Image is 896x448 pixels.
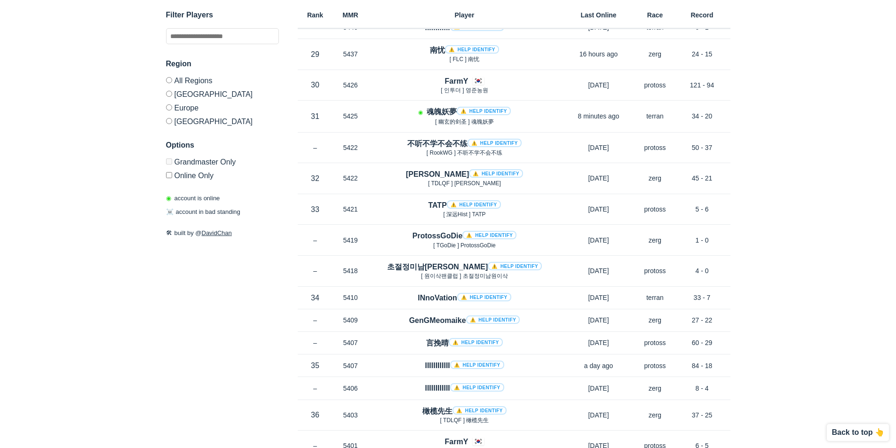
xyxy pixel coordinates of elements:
[166,101,279,114] label: Europe
[561,361,636,370] p: a day ago
[450,56,479,63] span: [ FLC ] 南忧
[636,204,674,214] p: protoss
[468,139,522,147] a: ⚠️ Help identify
[561,410,636,420] p: [DATE]
[166,58,279,70] h3: Region
[298,315,333,325] p: –
[166,104,172,110] input: Europe
[333,143,368,152] p: 5422
[406,169,523,180] h4: [PERSON_NAME]
[333,410,368,420] p: 5403
[674,49,730,59] p: 24 - 15
[674,173,730,183] p: 45 - 21
[674,338,730,347] p: 60 - 29
[449,338,503,346] a: ⚠️ Help identify
[636,173,674,183] p: zerg
[298,204,333,215] p: 33
[636,236,674,245] p: zerg
[428,180,500,187] span: [ TDLQF ] [PERSON_NAME]
[452,406,507,415] a: ⚠️ Help identify
[561,80,636,90] p: [DATE]
[166,158,279,168] label: Only Show accounts currently in Grandmaster
[636,361,674,370] p: protoss
[636,266,674,275] p: protoss
[418,292,511,303] h4: INnoVation
[561,12,636,18] h6: Last Online
[561,315,636,325] p: [DATE]
[832,429,884,436] p: Back to top 👆
[166,208,240,217] p: account in bad standing
[430,45,499,55] h4: 南忧
[333,315,368,325] p: 5409
[674,143,730,152] p: 50 - 37
[450,23,504,31] a: ⚠️ Help identify
[202,229,232,236] a: DavidChan
[440,417,489,424] span: [ TDLQF ] 橄榄先生
[561,293,636,302] p: [DATE]
[488,262,542,270] a: ⚠️ Help identify
[298,360,333,371] p: 35
[433,242,496,249] span: [ TGoDie ] ProtossGoDie
[674,236,730,245] p: 1 - 0
[636,111,674,121] p: terran
[166,228,279,238] p: built by @
[636,49,674,59] p: zerg
[469,169,523,178] a: ⚠️ Help identify
[298,338,333,347] p: –
[674,384,730,393] p: 8 - 4
[636,12,674,18] h6: Race
[298,79,333,90] p: 30
[298,409,333,420] p: 36
[674,204,730,214] p: 5 - 6
[333,361,368,370] p: 5407
[636,338,674,347] p: protoss
[561,143,636,152] p: [DATE]
[426,338,503,348] h4: 言挽晴
[412,230,516,241] h4: ProtossGoDie
[418,109,423,116] span: Account is laddering
[425,360,504,371] h4: IIIIIIIIIIII
[450,361,504,369] a: ⚠️ Help identify
[636,293,674,302] p: terran
[333,384,368,393] p: 5406
[166,168,279,180] label: Only show accounts currently laddering
[166,91,172,97] input: [GEOGRAPHIC_DATA]
[427,106,511,117] h4: 魂魄妖夢
[636,143,674,152] p: protoss
[407,138,522,149] h4: 不听不学不会不练
[561,266,636,275] p: [DATE]
[450,383,504,392] a: ⚠️ Help identify
[561,384,636,393] p: [DATE]
[166,118,172,124] input: [GEOGRAPHIC_DATA]
[674,410,730,420] p: 37 - 25
[298,143,333,152] p: –
[333,12,368,18] h6: MMR
[636,384,674,393] p: zerg
[166,195,171,202] span: ◉
[674,266,730,275] p: 4 - 0
[636,315,674,325] p: zerg
[636,410,674,420] p: zerg
[561,173,636,183] p: [DATE]
[409,315,520,326] h4: GenGMeomaike
[166,172,172,178] input: Online Only
[333,204,368,214] p: 5421
[333,49,368,59] p: 5437
[435,118,494,125] span: [ 幽玄的剑圣 ] 魂魄妖夢
[298,111,333,122] p: 31
[674,315,730,325] p: 27 - 22
[561,338,636,347] p: [DATE]
[428,200,500,211] h4: TATP
[166,209,174,216] span: ☠️
[166,114,279,126] label: [GEOGRAPHIC_DATA]
[166,194,220,203] p: account is online
[445,436,468,447] h4: FarmY
[333,236,368,245] p: 5419
[166,77,279,87] label: All Regions
[674,293,730,302] p: 33 - 7
[298,12,333,18] h6: Rank
[561,236,636,245] p: [DATE]
[561,111,636,121] p: 8 minutes ago
[333,111,368,121] p: 5425
[447,200,501,209] a: ⚠️ Help identify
